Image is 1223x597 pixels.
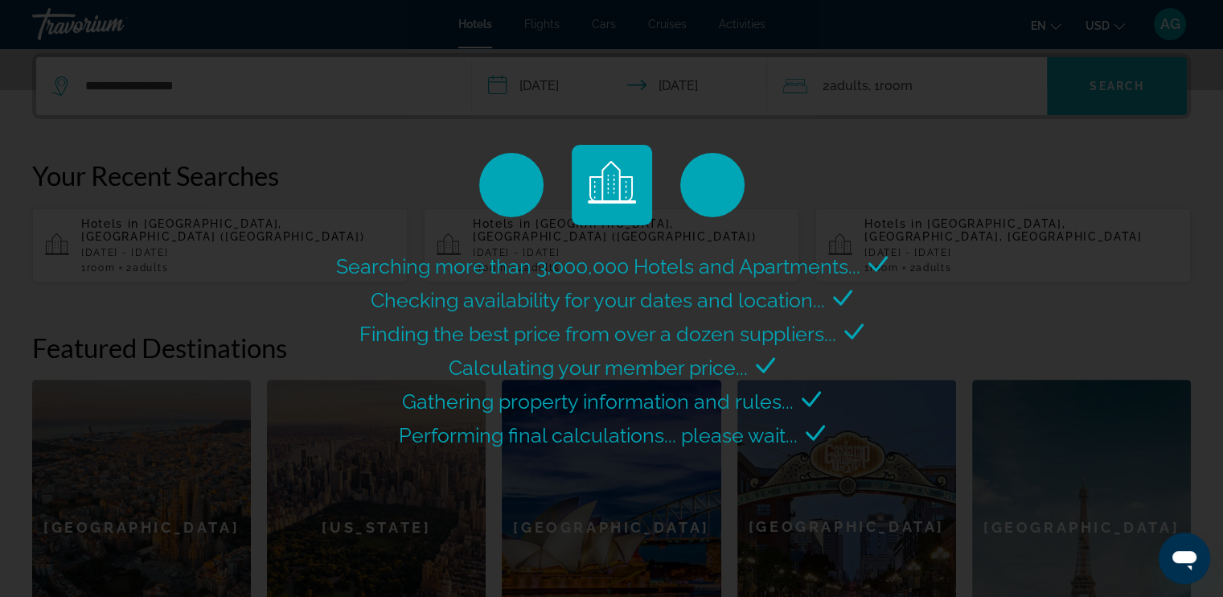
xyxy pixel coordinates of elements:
[1159,533,1210,584] iframe: Button to launch messaging window
[449,356,748,380] span: Calculating your member price...
[399,423,798,447] span: Performing final calculations... please wait...
[336,254,860,278] span: Searching more than 3,000,000 Hotels and Apartments...
[402,389,794,414] span: Gathering property information and rules...
[359,322,836,346] span: Finding the best price from over a dozen suppliers...
[371,288,825,312] span: Checking availability for your dates and location...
